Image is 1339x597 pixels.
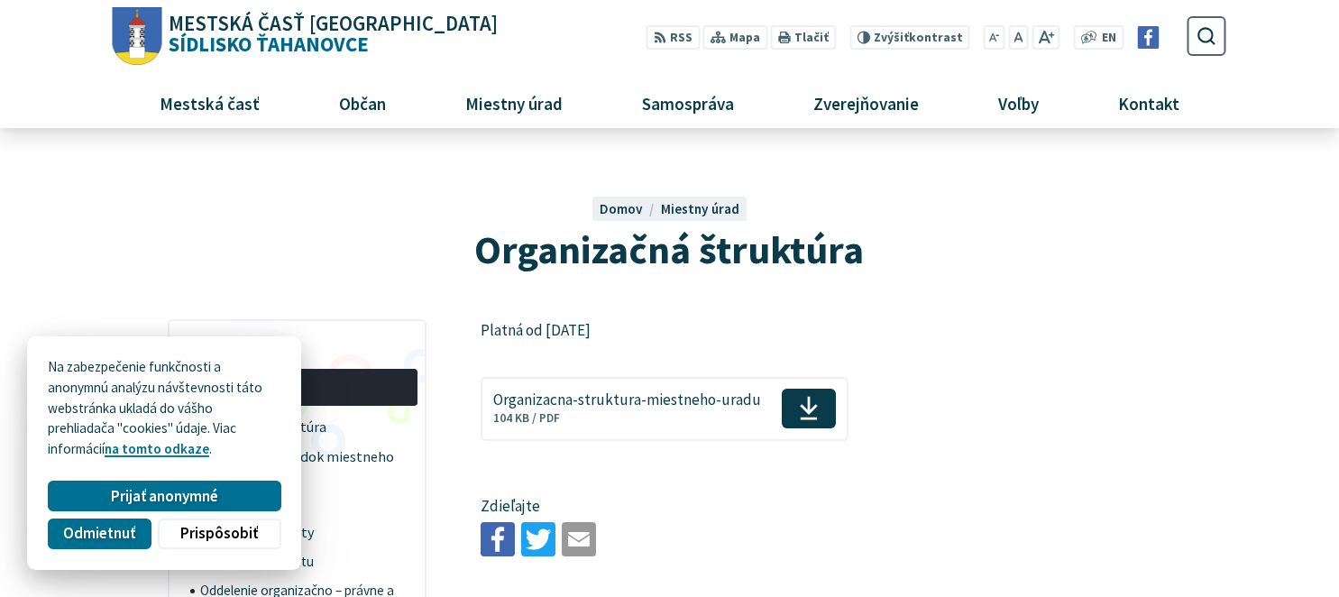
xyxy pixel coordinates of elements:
span: EN [1102,29,1116,48]
a: Kancelária starostu [190,547,418,576]
a: EN [1097,29,1122,48]
span: Miestny úrad [458,78,569,127]
p: Platná od [DATE] [481,319,1089,343]
span: Tlačiť [794,31,829,45]
span: 104 KB / PDF [493,410,560,426]
span: Prispôsobiť [180,524,258,543]
span: kontrast [874,31,963,45]
img: Zdieľať na Twitteri [521,522,555,556]
span: Prijať anonymné [111,487,218,506]
img: Zdieľať e-mailom [562,522,596,556]
a: Samospráva [610,78,767,127]
span: Mapa [729,29,760,48]
a: Voľby [966,78,1072,127]
span: Zverejňovanie [806,78,925,127]
a: Miestny úrad [661,200,739,217]
a: Mestská časť [126,78,292,127]
a: na tomto odkaze [105,440,209,457]
img: Prejsť na Facebook stránku [1137,26,1160,49]
span: RSS [670,29,692,48]
button: Zväčšiť veľkosť písma [1032,25,1059,50]
a: Logo Sídlisko Ťahanovce, prejsť na domovskú stránku. [113,7,498,66]
button: Prispôsobiť [158,519,280,549]
span: Mestská časť [152,78,266,127]
button: Zvýšiťkontrast [849,25,969,50]
button: Zmenšiť veľkosť písma [984,25,1005,50]
p: Na zabezpečenie funkčnosti a anonymnú analýzu návštevnosti táto webstránka ukladá do vášho prehli... [48,357,280,460]
a: Miestny úrad [432,78,595,127]
span: Odmietnuť [63,524,135,543]
a: Domov [600,200,661,217]
a: Zverejňovanie [781,78,952,127]
a: RSS [647,25,700,50]
span: Kontakt [1112,78,1187,127]
a: Občan [306,78,418,127]
button: Tlačiť [771,25,836,50]
span: Domov [600,200,643,217]
span: Samospráva [635,78,740,127]
button: Nastaviť pôvodnú veľkosť písma [1008,25,1028,50]
a: Organizacna-struktura-miestneho-uradu104 KB / PDF [481,377,848,440]
span: Mestská časť [GEOGRAPHIC_DATA] [169,14,498,34]
span: Kancelária starostu [200,547,408,576]
h3: Miestny úrad [176,325,417,363]
a: Kontakt [1086,78,1213,127]
button: Prijať anonymné [48,481,280,511]
button: Odmietnuť [48,519,151,549]
span: Sídlisko Ťahanovce [162,14,499,55]
span: Zvýšiť [874,30,909,45]
span: Organizačná štruktúra [474,225,864,274]
span: Organizacna-struktura-miestneho-uradu [493,391,761,409]
a: Mapa [703,25,767,50]
img: Prejsť na domovskú stránku [113,7,162,66]
p: Zdieľajte [481,495,1089,519]
img: Zdieľať na Facebooku [481,522,515,556]
span: Voľby [992,78,1046,127]
span: Občan [332,78,392,127]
